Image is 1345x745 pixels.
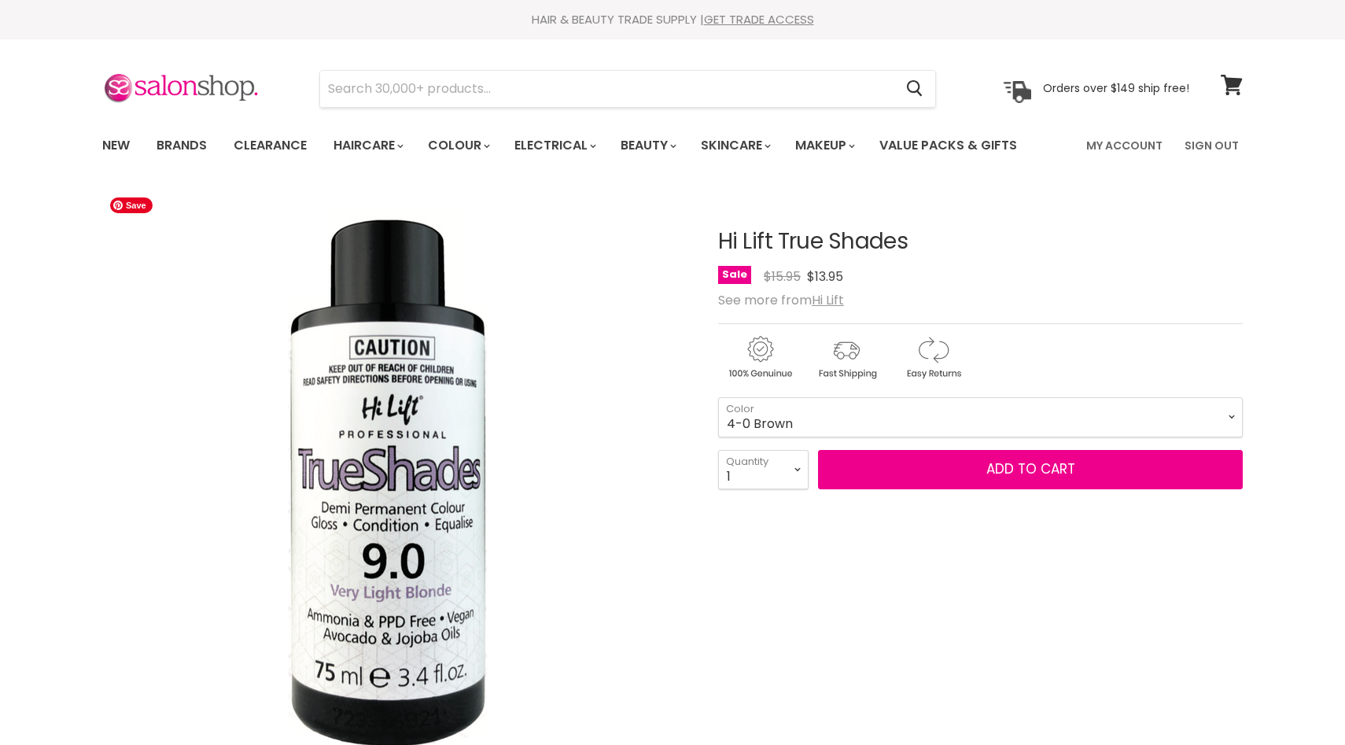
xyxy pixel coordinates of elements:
[818,450,1243,489] button: Add to cart
[718,291,844,309] span: See more from
[145,129,219,162] a: Brands
[609,129,686,162] a: Beauty
[704,11,814,28] a: GET TRADE ACCESS
[110,197,153,213] span: Save
[503,129,606,162] a: Electrical
[416,129,499,162] a: Colour
[807,267,843,286] span: $13.95
[689,129,780,162] a: Skincare
[90,129,142,162] a: New
[805,334,888,382] img: shipping.gif
[812,291,844,309] a: Hi Lift
[222,129,319,162] a: Clearance
[83,12,1262,28] div: HAIR & BEAUTY TRADE SUPPLY |
[718,230,1243,254] h1: Hi Lift True Shades
[1175,129,1248,162] a: Sign Out
[90,123,1053,168] ul: Main menu
[1077,129,1172,162] a: My Account
[764,267,801,286] span: $15.95
[319,70,936,108] form: Product
[891,334,975,382] img: returns.gif
[718,266,751,284] span: Sale
[1043,81,1189,95] p: Orders over $149 ship free!
[718,450,809,489] select: Quantity
[322,129,413,162] a: Haircare
[868,129,1029,162] a: Value Packs & Gifts
[783,129,864,162] a: Makeup
[83,123,1262,168] nav: Main
[894,71,935,107] button: Search
[986,459,1075,478] span: Add to cart
[718,334,801,382] img: genuine.gif
[320,71,894,107] input: Search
